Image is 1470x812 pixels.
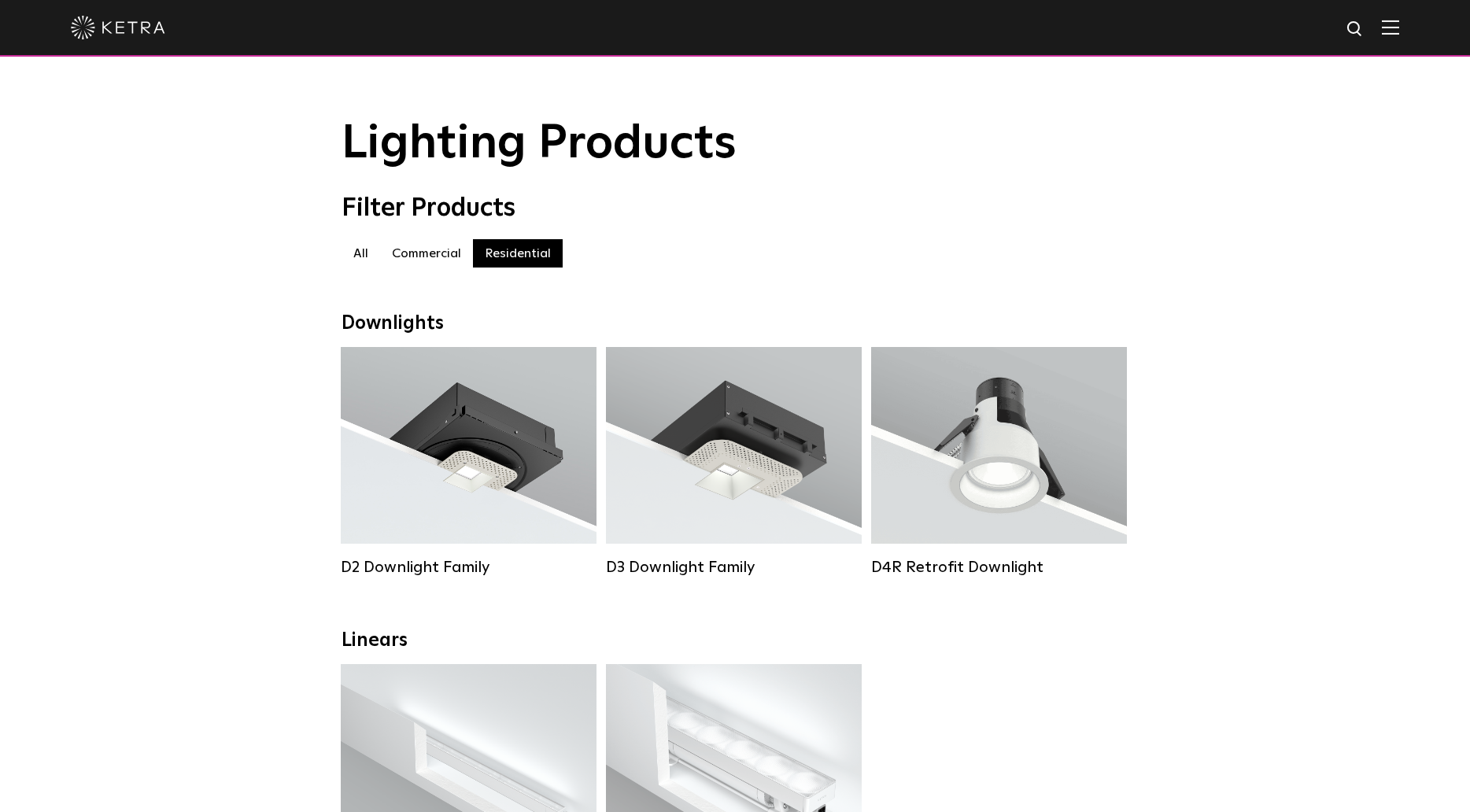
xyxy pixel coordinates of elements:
div: Filter Products [342,194,1128,223]
img: Hamburger%20Nav.svg [1382,20,1399,35]
div: D3 Downlight Family [606,558,862,577]
img: ketra-logo-2019-white [71,16,165,39]
div: Linears [342,629,1128,652]
label: Residential [473,239,563,268]
span: Lighting Products [342,120,737,168]
img: search icon [1346,20,1365,39]
a: D4R Retrofit Downlight Lumen Output:800Colors:White / BlackBeam Angles:15° / 25° / 40° / 60°Watta... [871,347,1127,577]
label: All [342,239,380,268]
div: Downlights [342,312,1128,335]
div: D2 Downlight Family [341,558,596,577]
a: D3 Downlight Family Lumen Output:700 / 900 / 1100Colors:White / Black / Silver / Bronze / Paintab... [606,347,862,577]
label: Commercial [380,239,473,268]
a: D2 Downlight Family Lumen Output:1200Colors:White / Black / Gloss Black / Silver / Bronze / Silve... [341,347,596,577]
div: D4R Retrofit Downlight [871,558,1127,577]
